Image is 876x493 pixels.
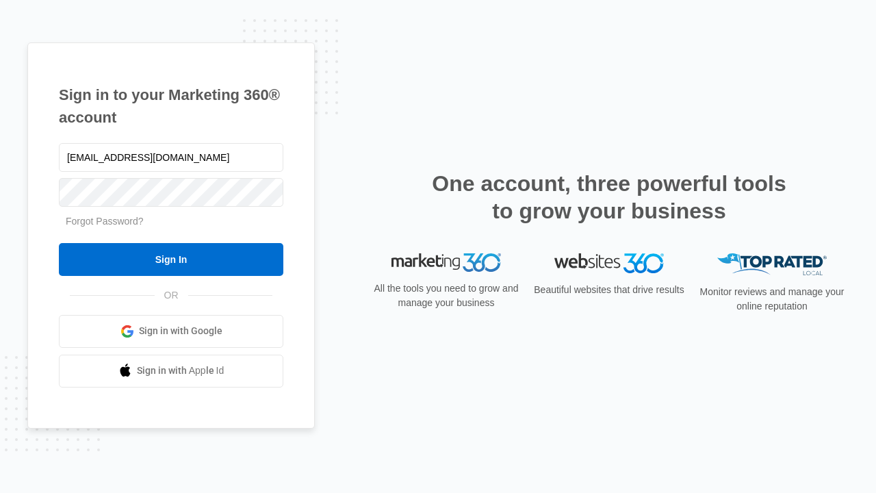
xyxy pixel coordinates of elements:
[717,253,827,276] img: Top Rated Local
[59,355,283,388] a: Sign in with Apple Id
[428,170,790,225] h2: One account, three powerful tools to grow your business
[532,283,686,297] p: Beautiful websites that drive results
[155,288,188,303] span: OR
[59,143,283,172] input: Email
[554,253,664,273] img: Websites 360
[66,216,144,227] a: Forgot Password?
[137,364,224,378] span: Sign in with Apple Id
[391,253,501,273] img: Marketing 360
[139,324,222,338] span: Sign in with Google
[59,84,283,129] h1: Sign in to your Marketing 360® account
[59,315,283,348] a: Sign in with Google
[370,281,523,310] p: All the tools you need to grow and manage your business
[695,285,849,314] p: Monitor reviews and manage your online reputation
[59,243,283,276] input: Sign In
